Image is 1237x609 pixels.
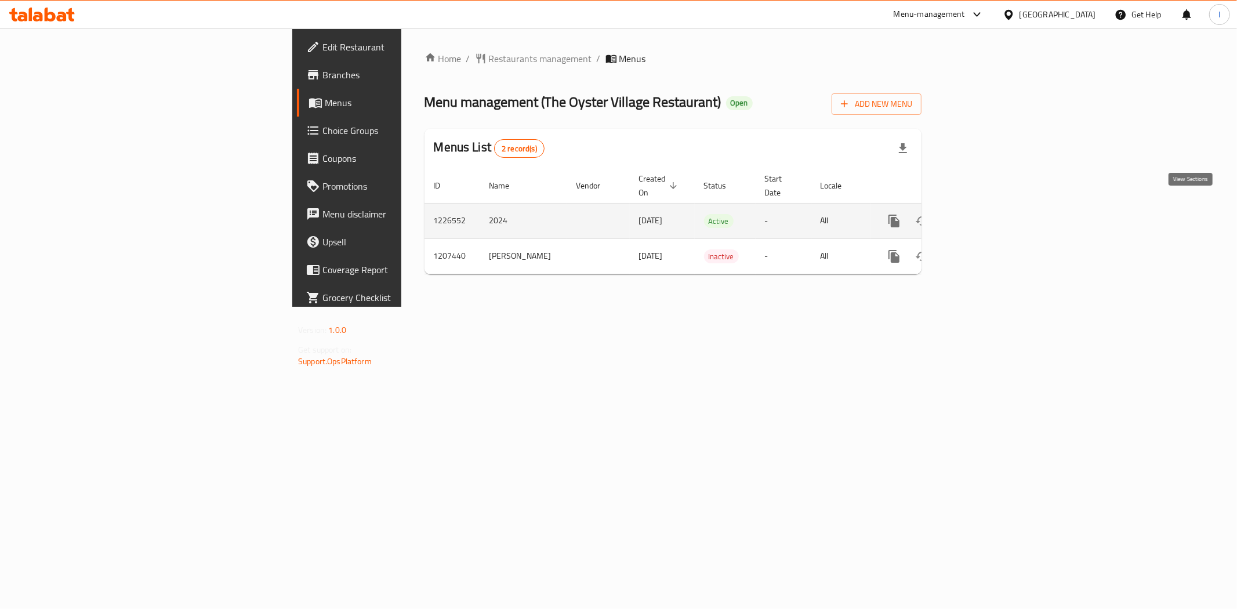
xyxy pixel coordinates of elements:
span: I [1218,8,1220,21]
span: Upsell [322,235,489,249]
span: Open [726,98,753,108]
div: Export file [889,135,917,162]
td: - [756,238,811,274]
span: Get support on: [298,342,351,357]
a: Grocery Checklist [297,284,499,311]
a: Menu disclaimer [297,200,499,228]
nav: breadcrumb [425,52,922,66]
a: Upsell [297,228,499,256]
div: Menu-management [894,8,965,21]
th: Actions [871,168,1001,204]
span: Menu disclaimer [322,207,489,221]
span: [DATE] [639,213,663,228]
td: - [756,203,811,238]
span: Restaurants management [489,52,592,66]
span: Add New Menu [841,97,912,111]
button: more [880,242,908,270]
span: Start Date [765,172,797,200]
span: Coverage Report [322,263,489,277]
span: Status [704,179,742,193]
td: All [811,203,871,238]
a: Coverage Report [297,256,499,284]
div: Inactive [704,249,739,263]
span: ID [434,179,456,193]
span: Version: [298,322,327,338]
div: Open [726,96,753,110]
button: more [880,207,908,235]
span: Created On [639,172,681,200]
button: Add New Menu [832,93,922,115]
span: Coupons [322,151,489,165]
td: 2024 [480,203,567,238]
button: Change Status [908,207,936,235]
span: Promotions [322,179,489,193]
span: [DATE] [639,248,663,263]
button: Change Status [908,242,936,270]
a: Edit Restaurant [297,33,499,61]
span: Menu management ( The Oyster Village Restaurant ) [425,89,721,115]
h2: Menus List [434,139,545,158]
a: Branches [297,61,499,89]
a: Coupons [297,144,499,172]
span: Menus [619,52,646,66]
div: Total records count [494,139,545,158]
table: enhanced table [425,168,1001,274]
span: 2 record(s) [495,143,544,154]
span: Active [704,215,734,228]
span: Choice Groups [322,124,489,137]
span: 1.0.0 [328,322,346,338]
div: [GEOGRAPHIC_DATA] [1020,8,1096,21]
div: Active [704,214,734,228]
a: Support.OpsPlatform [298,354,372,369]
td: [PERSON_NAME] [480,238,567,274]
span: Vendor [576,179,616,193]
a: Promotions [297,172,499,200]
li: / [597,52,601,66]
span: Grocery Checklist [322,291,489,304]
a: Menus [297,89,499,117]
span: Menus [325,96,489,110]
span: Inactive [704,250,739,263]
span: Locale [821,179,857,193]
a: Restaurants management [475,52,592,66]
span: Edit Restaurant [322,40,489,54]
span: Name [489,179,525,193]
td: All [811,238,871,274]
a: Choice Groups [297,117,499,144]
span: Branches [322,68,489,82]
